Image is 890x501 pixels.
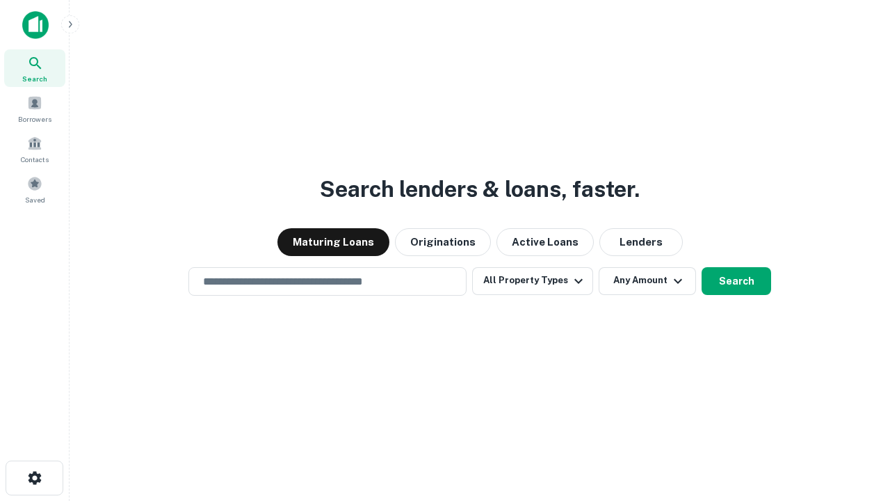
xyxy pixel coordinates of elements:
[21,154,49,165] span: Contacts
[472,267,593,295] button: All Property Types
[18,113,51,125] span: Borrowers
[4,130,65,168] a: Contacts
[599,267,696,295] button: Any Amount
[496,228,594,256] button: Active Loans
[820,390,890,456] iframe: Chat Widget
[320,173,640,206] h3: Search lenders & loans, faster.
[395,228,491,256] button: Originations
[599,228,683,256] button: Lenders
[277,228,389,256] button: Maturing Loans
[702,267,771,295] button: Search
[22,73,47,84] span: Search
[25,194,45,205] span: Saved
[4,49,65,87] a: Search
[22,11,49,39] img: capitalize-icon.png
[4,90,65,127] a: Borrowers
[4,170,65,208] a: Saved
